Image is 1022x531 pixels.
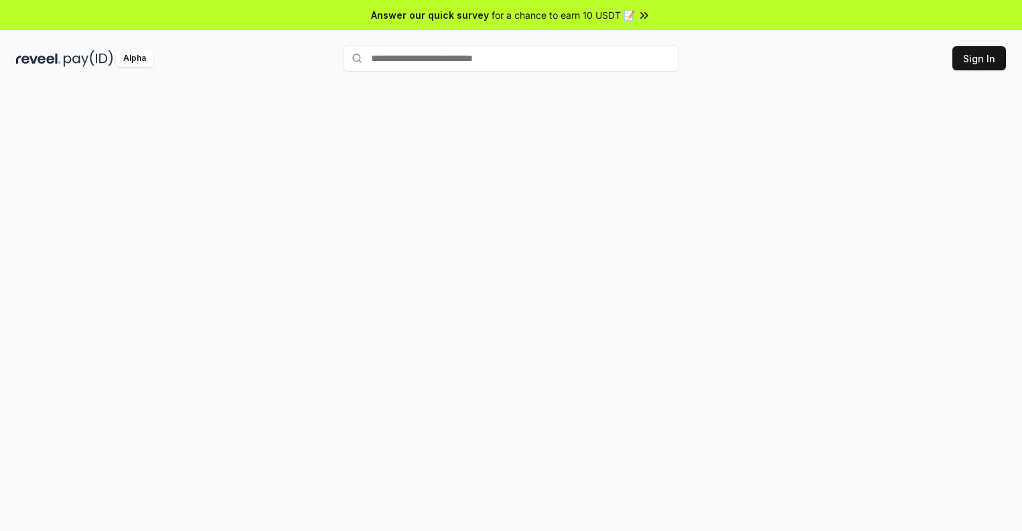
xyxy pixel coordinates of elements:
[64,50,113,67] img: pay_id
[952,46,1006,70] button: Sign In
[371,8,489,22] span: Answer our quick survey
[16,50,61,67] img: reveel_dark
[492,8,635,22] span: for a chance to earn 10 USDT 📝
[116,50,153,67] div: Alpha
